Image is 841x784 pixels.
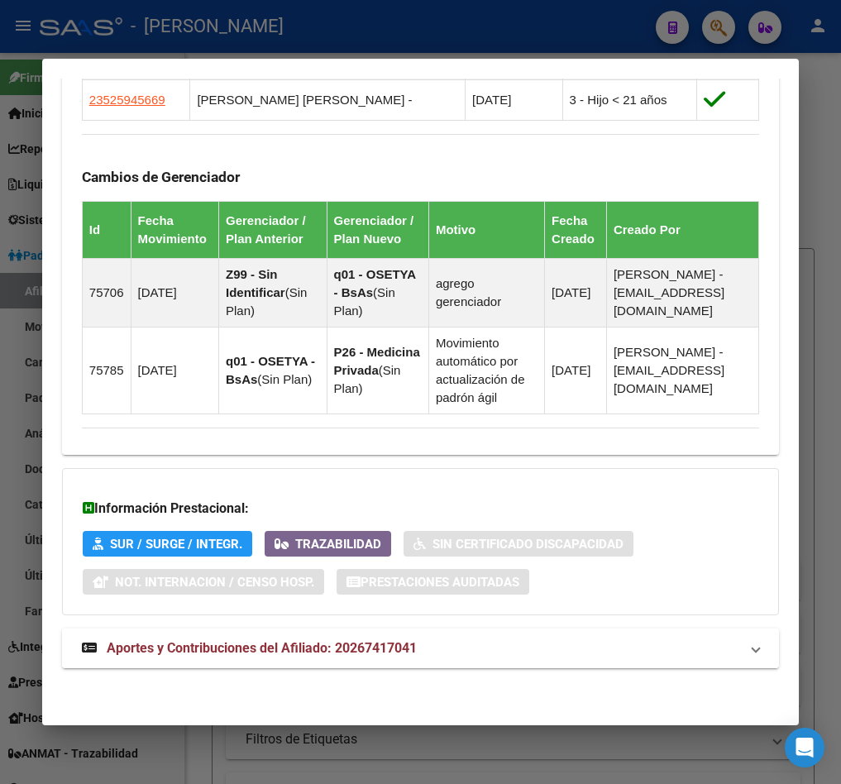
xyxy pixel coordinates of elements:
[327,327,428,414] td: ( )
[219,201,327,258] th: Gerenciador / Plan Anterior
[334,285,395,318] span: Sin Plan
[83,499,758,519] h3: Información Prestacional:
[226,285,307,318] span: Sin Plan
[545,327,607,414] td: [DATE]
[82,327,131,414] td: 75785
[334,363,401,395] span: Sin Plan
[466,80,562,121] td: [DATE]
[219,327,327,414] td: ( )
[131,201,218,258] th: Fecha Movimiento
[606,258,758,327] td: [PERSON_NAME] - [EMAIL_ADDRESS][DOMAIN_NAME]
[785,728,824,767] div: Open Intercom Messenger
[428,258,544,327] td: agrego gerenciador
[432,537,624,552] span: Sin Certificado Discapacidad
[82,201,131,258] th: Id
[337,569,529,595] button: Prestaciones Auditadas
[219,258,327,327] td: ( )
[295,537,381,552] span: Trazabilidad
[83,569,324,595] button: Not. Internacion / Censo Hosp.
[82,258,131,327] td: 75706
[606,201,758,258] th: Creado Por
[89,93,165,107] span: 23525945669
[107,640,417,656] span: Aportes y Contribuciones del Afiliado: 20267417041
[82,168,759,186] h3: Cambios de Gerenciador
[62,629,779,668] mat-expansion-panel-header: Aportes y Contribuciones del Afiliado: 20267417041
[428,327,544,414] td: Movimiento automático por actualización de padrón ágil
[131,327,218,414] td: [DATE]
[265,531,391,557] button: Trazabilidad
[327,201,428,258] th: Gerenciador / Plan Nuevo
[115,575,314,590] span: Not. Internacion / Censo Hosp.
[131,258,218,327] td: [DATE]
[606,327,758,414] td: [PERSON_NAME] - [EMAIL_ADDRESS][DOMAIN_NAME]
[361,575,519,590] span: Prestaciones Auditadas
[110,537,242,552] span: SUR / SURGE / INTEGR.
[226,354,315,386] strong: q01 - OSETYA - BsAs
[190,80,466,121] td: [PERSON_NAME] [PERSON_NAME] -
[404,531,633,557] button: Sin Certificado Discapacidad
[226,267,285,299] strong: Z99 - Sin Identificar
[428,201,544,258] th: Motivo
[334,267,416,299] strong: q01 - OSETYA - BsAs
[327,258,428,327] td: ( )
[334,345,420,377] strong: P26 - Medicina Privada
[562,80,696,121] td: 3 - Hijo < 21 años
[545,201,607,258] th: Fecha Creado
[83,531,252,557] button: SUR / SURGE / INTEGR.
[261,372,308,386] span: Sin Plan
[545,258,607,327] td: [DATE]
